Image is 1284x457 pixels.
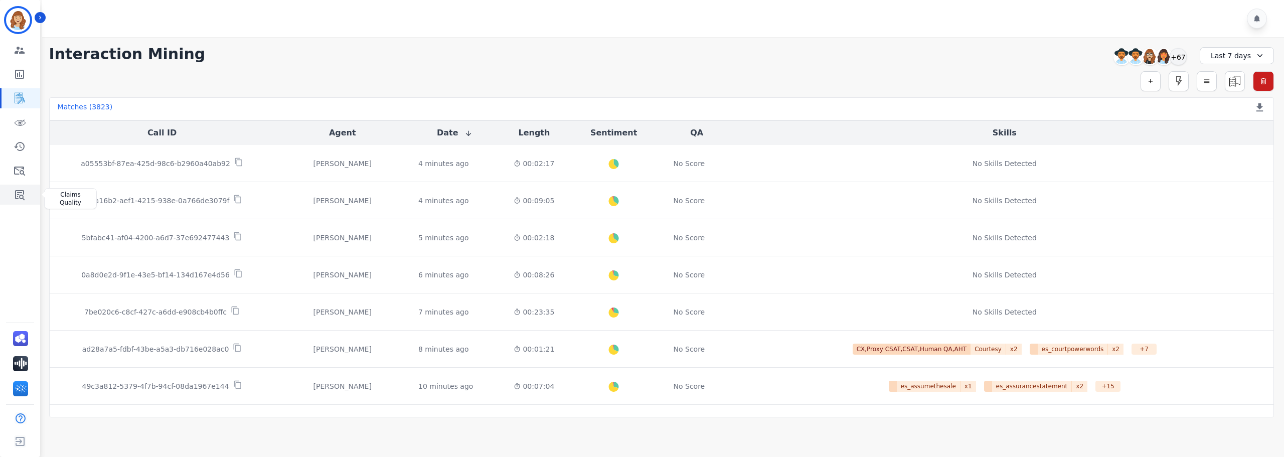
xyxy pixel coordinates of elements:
span: x 2 [1006,344,1022,355]
div: 5 minutes ago [418,233,469,243]
span: x 1 [960,381,976,392]
button: Sentiment [590,127,637,139]
div: 00:09:05 [507,196,561,206]
div: No Score [674,196,705,206]
p: a05553bf-87ea-425d-98c6-b2960a40ab92 [81,159,230,169]
p: 0a8d0e2d-9f1e-43e5-bf14-134d167e4d56 [81,270,230,280]
span: CX,Proxy CSAT,CSAT,Human QA,AHT [853,344,971,355]
span: es_courtpowerwords [1038,344,1108,355]
div: No Score [674,159,705,169]
div: 4 minutes ago [418,159,469,169]
p: ad28a7a5-fdbf-43be-a5a3-db716e028ac0 [82,344,229,354]
div: 00:01:21 [507,344,561,354]
span: es_assumethesale [897,381,960,392]
div: 7 minutes ago [418,307,469,317]
img: Bordered avatar [6,8,30,32]
div: No Score [674,233,705,243]
span: Courtesy [971,344,1006,355]
div: No Skills Detected [973,307,1037,317]
div: 8 minutes ago [418,344,469,354]
div: 10 minutes ago [418,381,473,391]
div: 00:02:18 [507,233,561,243]
div: 4 minutes ago [418,196,469,206]
div: [PERSON_NAME] [283,196,402,206]
div: 00:02:17 [507,159,561,169]
p: 7be020c6-c8cf-427c-a6dd-e908cb4b0ffc [84,307,227,317]
p: daaa16b2-aef1-4215-938e-0a766de3079f [82,196,230,206]
button: Call ID [147,127,177,139]
button: Length [518,127,550,139]
button: Date [437,127,472,139]
div: 6 minutes ago [418,270,469,280]
span: es_assurancestatement [992,381,1072,392]
div: + 15 [1095,381,1120,392]
div: [PERSON_NAME] [283,307,402,317]
div: No Skills Detected [973,270,1037,280]
div: 00:23:35 [507,307,561,317]
div: No Skills Detected [973,233,1037,243]
button: Agent [329,127,356,139]
button: QA [690,127,703,139]
div: [PERSON_NAME] [283,381,402,391]
div: +67 [1170,48,1187,65]
div: No Skills Detected [973,159,1037,169]
button: Skills [993,127,1017,139]
p: 5bfabc41-af04-4200-a6d7-37e692477443 [82,233,230,243]
h1: Interaction Mining [49,45,206,63]
div: + 7 [1132,344,1157,355]
div: No Score [674,307,705,317]
div: 00:08:26 [507,270,561,280]
div: No Score [674,270,705,280]
div: No Skills Detected [973,196,1037,206]
span: x 2 [1072,381,1087,392]
div: [PERSON_NAME] [283,233,402,243]
p: 49c3a812-5379-4f7b-94cf-08da1967e144 [82,381,229,391]
div: No Score [674,381,705,391]
div: [PERSON_NAME] [283,344,402,354]
div: [PERSON_NAME] [283,159,402,169]
div: Last 7 days [1200,47,1274,64]
div: Matches ( 3823 ) [58,102,113,116]
div: No Score [674,344,705,354]
span: x 2 [1108,344,1123,355]
div: 00:07:04 [507,381,561,391]
div: [PERSON_NAME] [283,270,402,280]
